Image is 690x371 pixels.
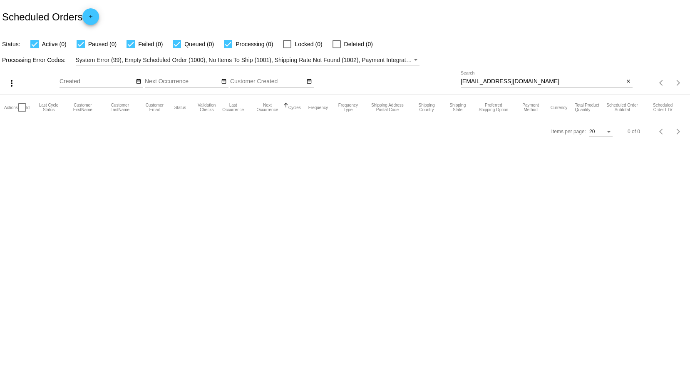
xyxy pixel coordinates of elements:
button: Change sorting for LastProcessingCycleId [37,103,60,112]
span: Failed (0) [138,39,163,49]
button: Change sorting for LastOccurrenceUtc [220,103,246,112]
mat-icon: close [625,78,631,85]
input: Created [60,78,134,85]
span: Status: [2,41,20,47]
button: Change sorting for ShippingState [447,103,469,112]
button: Change sorting for CustomerFirstName [68,103,98,112]
h2: Scheduled Orders [2,8,99,25]
input: Customer Created [230,78,305,85]
button: Change sorting for Id [26,105,30,110]
mat-icon: date_range [306,78,312,85]
div: Items per page: [551,129,586,134]
span: 20 [589,129,595,134]
button: Clear [624,77,633,86]
input: Next Occurrence [145,78,220,85]
button: Change sorting for PaymentMethod.Type [518,103,543,112]
button: Change sorting for FrequencyType [335,103,361,112]
span: Processing (0) [236,39,273,49]
span: Paused (0) [88,39,117,49]
input: Search [461,78,624,85]
button: Change sorting for ShippingPostcode [368,103,407,112]
button: Change sorting for CustomerEmail [142,103,167,112]
button: Change sorting for NextOccurrenceUtc [254,103,281,112]
mat-header-cell: Total Product Quantity [575,95,604,120]
button: Change sorting for CustomerLastName [105,103,135,112]
div: 0 of 0 [628,129,640,134]
span: Locked (0) [295,39,322,49]
mat-icon: more_vert [7,78,17,88]
mat-icon: add [86,14,96,24]
mat-header-cell: Validation Checks [194,95,220,120]
mat-header-cell: Actions [4,95,18,120]
mat-select: Filter by Processing Error Codes [76,55,420,65]
button: Change sorting for Frequency [308,105,328,110]
mat-icon: date_range [136,78,141,85]
button: Change sorting for LifetimeValue [648,103,678,112]
button: Previous page [653,75,670,91]
span: Active (0) [42,39,67,49]
button: Change sorting for Subtotal [605,103,640,112]
button: Previous page [653,123,670,140]
button: Change sorting for Cycles [288,105,301,110]
button: Next page [670,123,687,140]
button: Change sorting for PreferredShippingOption [476,103,511,112]
span: Deleted (0) [344,39,373,49]
span: Queued (0) [184,39,214,49]
button: Change sorting for Status [174,105,186,110]
button: Change sorting for CurrencyIso [551,105,568,110]
span: Processing Error Codes: [2,57,66,63]
button: Next page [670,75,687,91]
mat-icon: date_range [221,78,227,85]
button: Change sorting for ShippingCountry [414,103,439,112]
mat-select: Items per page: [589,129,613,135]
